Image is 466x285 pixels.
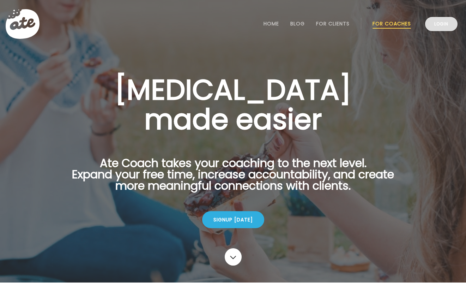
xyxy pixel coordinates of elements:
[316,21,350,26] a: For Clients
[264,21,279,26] a: Home
[425,17,458,31] a: Login
[61,75,405,134] h1: [MEDICAL_DATA] made easier
[61,158,405,200] p: Ate Coach takes your coaching to the next level. Expand your free time, increase accountability, ...
[202,211,264,228] div: Signup [DATE]
[373,21,411,26] a: For Coaches
[290,21,305,26] a: Blog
